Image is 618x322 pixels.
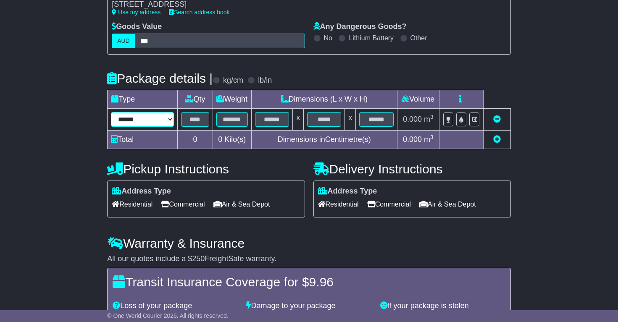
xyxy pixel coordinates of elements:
span: Air & Sea Depot [213,198,270,211]
td: Dimensions (L x W x H) [251,90,397,108]
td: Volume [397,90,439,108]
h4: Transit Insurance Coverage for $ [113,275,505,289]
td: Dimensions in Centimetre(s) [251,130,397,149]
span: 0.000 [403,115,422,123]
a: Remove this item [493,115,501,123]
h4: Delivery Instructions [313,162,511,176]
span: 250 [192,254,205,263]
span: Commercial [161,198,205,211]
label: No [324,34,332,42]
sup: 3 [430,134,434,140]
td: Type [108,90,178,108]
div: If your package is stolen [376,301,510,311]
span: m [424,135,434,144]
span: 0.000 [403,135,422,144]
div: All our quotes include a $ FreightSafe warranty. [107,254,511,264]
span: Residential [112,198,153,211]
label: Other [410,34,427,42]
label: AUD [112,34,135,48]
label: Goods Value [112,22,162,31]
span: © One World Courier 2025. All rights reserved. [107,312,229,319]
span: Commercial [367,198,411,211]
label: Address Type [112,187,171,196]
label: lb/in [258,76,272,85]
h4: Warranty & Insurance [107,236,511,250]
label: Address Type [318,187,377,196]
div: Damage to your package [242,301,376,311]
td: Weight [213,90,251,108]
span: m [424,115,434,123]
span: Air & Sea Depot [419,198,476,211]
h4: Package details | [107,71,213,85]
a: Add new item [493,135,501,144]
span: Residential [318,198,359,211]
td: Qty [178,90,213,108]
label: kg/cm [223,76,243,85]
span: 0 [218,135,222,144]
a: Search address book [169,9,229,16]
sup: 3 [430,114,434,120]
span: 9.96 [309,275,334,289]
td: 0 [178,130,213,149]
a: Use my address [112,9,160,16]
td: x [293,108,304,130]
label: Any Dangerous Goods? [313,22,407,31]
h4: Pickup Instructions [107,162,305,176]
td: Kilo(s) [213,130,251,149]
label: Lithium Battery [349,34,394,42]
td: Total [108,130,178,149]
div: Loss of your package [108,301,242,311]
td: x [345,108,356,130]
